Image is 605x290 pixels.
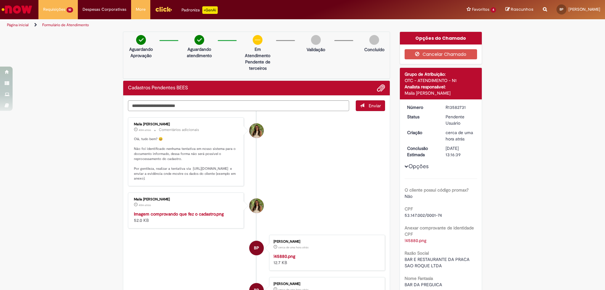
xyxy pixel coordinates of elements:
[134,211,239,223] div: 52.0 KB
[446,114,475,126] div: Pendente Usuário
[405,225,474,237] b: Anexar comprovante de identidade CPF
[405,275,433,281] b: Nome Fantasia
[405,282,442,287] span: BAR DA PREGUICA
[42,22,89,27] a: Formulário de Atendimento
[405,250,429,256] b: Razão Social
[43,6,65,13] span: Requisições
[446,145,475,158] div: [DATE] 13:16:39
[134,211,224,217] a: Imagem comprovando que fez o cadastro.png
[159,127,199,133] small: Comentários adicionais
[402,145,441,158] dt: Conclusão Estimada
[472,6,489,13] span: Favoritos
[202,6,218,14] p: +GenAi
[405,49,477,59] button: Cancelar Chamado
[402,104,441,110] dt: Número
[249,241,264,255] div: Bruno Villar Horta Paschoalotti
[405,187,469,193] b: O cliente possui código promax?
[405,193,412,199] span: Não
[274,240,378,244] div: [PERSON_NAME]
[66,7,73,13] span: 10
[274,253,378,266] div: 12.7 KB
[194,35,204,45] img: check-circle-green.png
[446,130,473,142] span: cerca de uma hora atrás
[155,4,172,14] img: click_logo_yellow_360x200.png
[136,35,146,45] img: check-circle-green.png
[274,282,378,286] div: [PERSON_NAME]
[405,257,471,269] span: BAR E RESTAURANTE DA PRACA SAO ROQUE LTDA
[405,238,426,243] a: Download de !45880.png
[405,71,477,77] div: Grupo de Atribuição:
[274,253,295,259] a: !45880.png
[311,35,321,45] img: img-circle-grey.png
[5,19,399,31] ul: Trilhas de página
[139,203,151,207] span: 40m atrás
[405,77,477,84] div: OTC - ATENDIMENTO - N1
[446,104,475,110] div: R13582731
[402,129,441,136] dt: Criação
[405,84,477,90] div: Analista responsável:
[511,6,533,12] span: Rascunhos
[7,22,29,27] a: Página inicial
[249,123,264,138] div: Maila Melissa De Oliveira
[491,7,496,13] span: 4
[128,100,349,111] textarea: Digite sua mensagem aqui...
[405,90,477,96] div: Maila [PERSON_NAME]
[560,7,563,11] span: BP
[242,46,273,59] p: Em Atendimento
[278,246,308,249] span: cerca de uma hora atrás
[568,7,600,12] span: [PERSON_NAME]
[369,35,379,45] img: img-circle-grey.png
[369,103,381,109] span: Enviar
[242,59,273,71] p: Pendente de terceiros
[400,32,482,44] div: Opções do Chamado
[249,198,264,213] div: Maila Melissa De Oliveira
[505,7,533,13] a: Rascunhos
[364,46,384,53] p: Concluído
[139,128,151,132] time: 30/09/2025 16:37:35
[126,46,156,59] p: Aguardando Aprovação
[253,35,262,45] img: circle-minus.png
[446,129,475,142] div: 30/09/2025 16:16:36
[446,130,473,142] time: 30/09/2025 16:16:36
[184,46,215,59] p: Aguardando atendimento
[134,122,239,126] div: Maila [PERSON_NAME]
[377,84,385,92] button: Adicionar anexos
[402,114,441,120] dt: Status
[181,6,218,14] div: Padroniza
[128,85,188,91] h2: Cadastros Pendentes BEES Histórico de tíquete
[139,203,151,207] time: 30/09/2025 16:37:22
[83,6,126,13] span: Despesas Corporativas
[1,3,33,16] img: ServiceNow
[136,6,146,13] span: More
[134,198,239,201] div: Maila [PERSON_NAME]
[254,240,259,256] span: BP
[405,212,442,218] span: 53.147.002/0001-74
[356,100,385,111] button: Enviar
[134,137,239,181] p: Olá, tudo bem? 😀 Não foi identificado nenhuma tentativa em nosso sistema para o documento informa...
[307,46,325,53] p: Validação
[405,206,413,212] b: CPF
[278,246,308,249] time: 30/09/2025 16:16:34
[139,128,151,132] span: 40m atrás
